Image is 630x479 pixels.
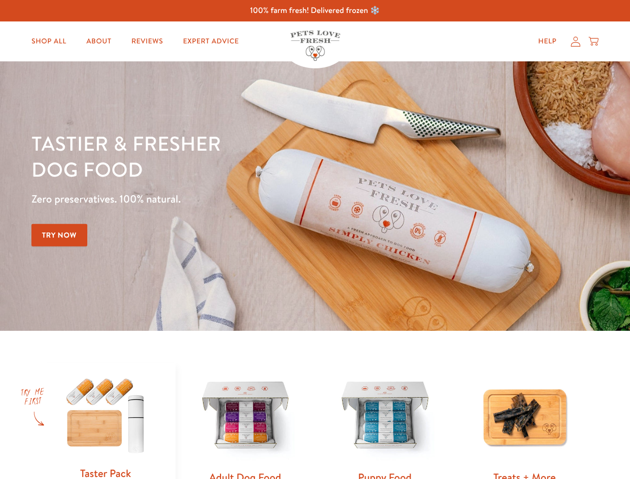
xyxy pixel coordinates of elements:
a: Expert Advice [175,31,247,51]
img: Pets Love Fresh [290,30,340,61]
h1: Tastier & fresher dog food [31,130,410,182]
a: Help [530,31,565,51]
p: Zero preservatives. 100% natural. [31,190,410,208]
a: Shop All [23,31,74,51]
a: About [78,31,119,51]
a: Reviews [123,31,171,51]
a: Try Now [31,224,87,246]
